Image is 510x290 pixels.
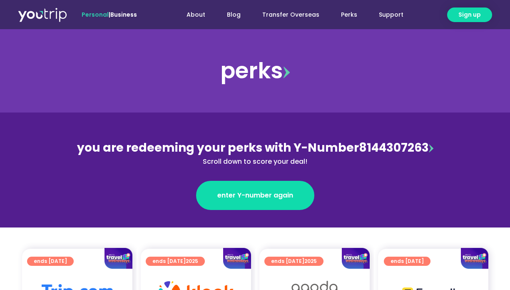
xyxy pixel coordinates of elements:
[458,10,481,19] span: Sign up
[217,190,293,200] span: enter Y-number again
[75,139,436,167] div: 8144307263
[251,7,330,22] a: Transfer Overseas
[330,7,368,22] a: Perks
[77,140,359,156] span: you are redeeming your perks with Y-Number
[176,7,216,22] a: About
[159,7,414,22] nav: Menu
[82,10,109,19] span: Personal
[196,181,314,210] a: enter Y-number again
[110,10,137,19] a: Business
[447,7,492,22] a: Sign up
[75,157,436,167] div: Scroll down to score your deal!
[368,7,414,22] a: Support
[216,7,251,22] a: Blog
[82,10,137,19] span: |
